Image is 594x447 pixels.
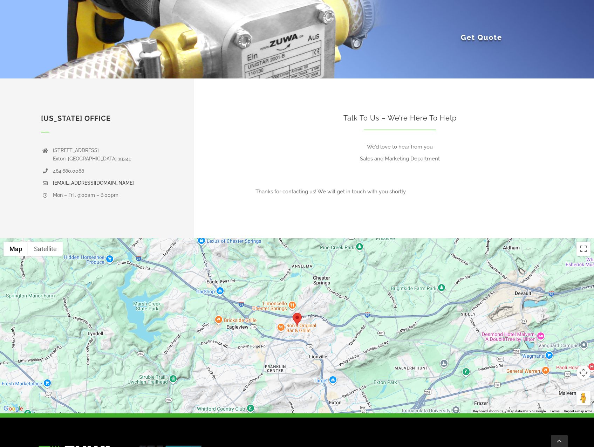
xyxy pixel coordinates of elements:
h5: [US_STATE] OFFICE [41,114,141,123]
a: [EMAIL_ADDRESS][DOMAIN_NAME] [53,180,134,186]
p: Mon – Fri . 9:00am – 6:00pm [53,191,141,200]
p: [STREET_ADDRESS] Exton, [GEOGRAPHIC_DATA] 19341 [53,146,141,163]
p: We’d love to hear from you Sales and Marketing Department [255,141,545,165]
span: Map data ©2025 Google [507,409,546,413]
div: Thanks for contacting us! We will get in touch with you shortly. [255,186,545,198]
h1: Get Quote [461,33,502,42]
button: Show street map [4,242,28,256]
p: 484.680.0088 [53,167,141,176]
button: Keyboard shortcuts [473,409,503,414]
button: Show satellite imagery [28,242,63,256]
a: Terms (opens in new tab) [550,409,560,413]
button: Toggle fullscreen view [576,242,590,256]
img: Google [2,404,25,413]
button: Map camera controls [576,366,590,380]
h2: Talk To Us – We’re Here To Help [255,114,545,123]
a: Report a map error [564,409,592,413]
a: Open this area in Google Maps (opens a new window) [2,404,25,413]
button: Drag Pegman onto the map to open Street View [576,391,590,405]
